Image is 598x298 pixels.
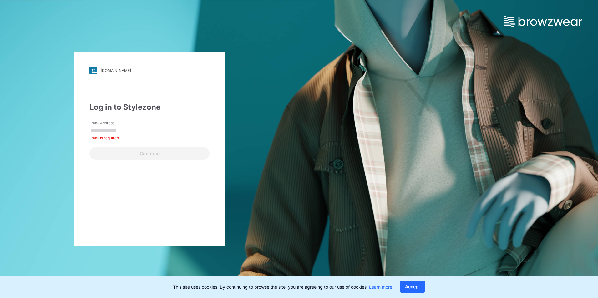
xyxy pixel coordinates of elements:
a: Learn more [369,284,392,290]
img: svg+xml;base64,PHN2ZyB3aWR0aD0iMjgiIGhlaWdodD0iMjgiIHZpZXdCb3g9IjAgMCAyOCAyOCIgZmlsbD0ibm9uZSIgeG... [89,67,97,74]
div: Log in to Stylezone [89,102,210,113]
a: [DOMAIN_NAME] [89,67,210,74]
div: Email is required [89,135,210,141]
img: browzwear-logo.73288ffb.svg [504,16,582,27]
label: Email Address [89,120,133,126]
p: This site uses cookies. By continuing to browse the site, you are agreeing to our use of cookies. [173,284,392,290]
div: [DOMAIN_NAME] [101,68,131,73]
button: Accept [400,281,425,293]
